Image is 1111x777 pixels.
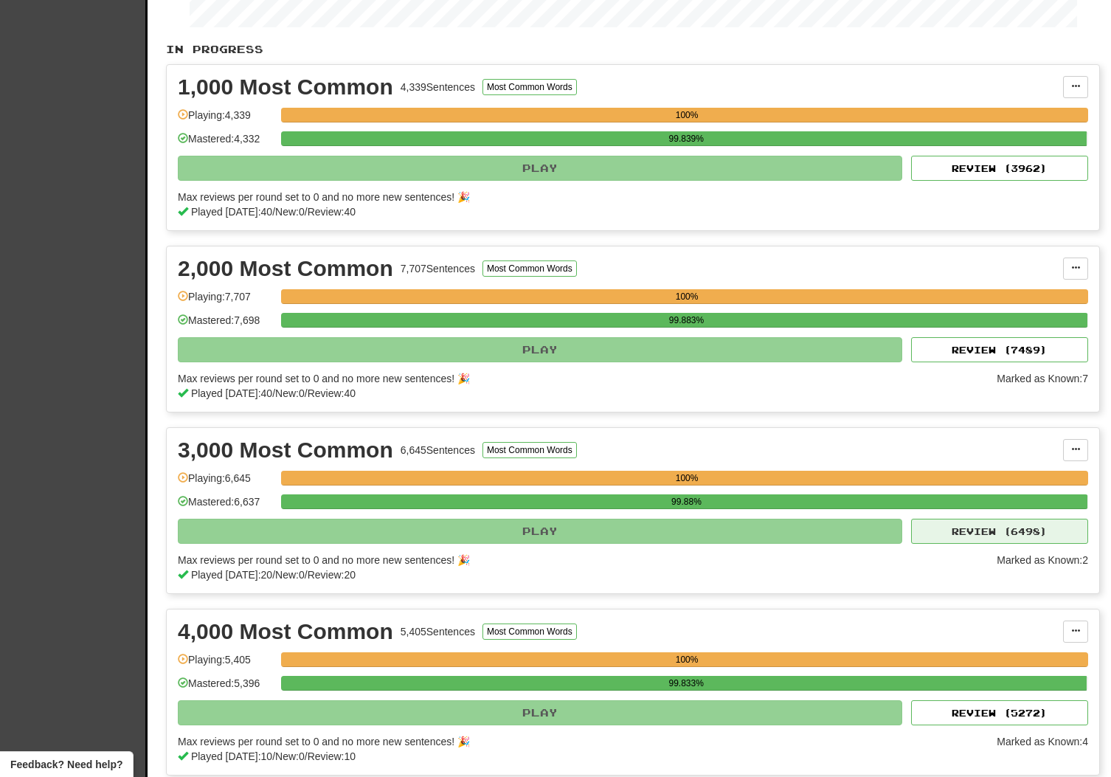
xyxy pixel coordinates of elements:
[178,131,274,156] div: Mastered: 4,332
[191,206,272,218] span: Played [DATE]: 40
[178,337,902,362] button: Play
[482,79,577,95] button: Most Common Words
[285,676,1087,691] div: 99.833%
[178,289,274,314] div: Playing: 7,707
[305,387,308,399] span: /
[911,156,1088,181] button: Review (3962)
[178,190,1079,204] div: Max reviews per round set to 0 and no more new sentences! 🎉
[401,261,475,276] div: 7,707 Sentences
[911,519,1088,544] button: Review (6498)
[275,569,305,581] span: New: 0
[308,569,356,581] span: Review: 20
[305,750,308,762] span: /
[178,700,902,725] button: Play
[191,750,272,762] span: Played [DATE]: 10
[272,387,275,399] span: /
[308,387,356,399] span: Review: 40
[401,443,475,457] div: 6,645 Sentences
[272,750,275,762] span: /
[482,624,577,640] button: Most Common Words
[401,624,475,639] div: 5,405 Sentences
[482,442,577,458] button: Most Common Words
[178,652,274,677] div: Playing: 5,405
[178,553,988,567] div: Max reviews per round set to 0 and no more new sentences! 🎉
[305,206,308,218] span: /
[997,553,1088,582] div: Marked as Known: 2
[178,494,274,519] div: Mastered: 6,637
[285,313,1087,328] div: 99.883%
[191,387,272,399] span: Played [DATE]: 40
[285,131,1087,146] div: 99.839%
[178,76,393,98] div: 1,000 Most Common
[911,700,1088,725] button: Review (5272)
[997,734,1088,764] div: Marked as Known: 4
[178,258,393,280] div: 2,000 Most Common
[178,108,274,132] div: Playing: 4,339
[275,206,305,218] span: New: 0
[178,156,902,181] button: Play
[911,337,1088,362] button: Review (7489)
[305,569,308,581] span: /
[272,206,275,218] span: /
[401,80,475,94] div: 4,339 Sentences
[178,439,393,461] div: 3,000 Most Common
[285,471,1088,486] div: 100%
[308,206,356,218] span: Review: 40
[191,569,272,581] span: Played [DATE]: 20
[166,42,1100,57] p: In Progress
[308,750,356,762] span: Review: 10
[482,260,577,277] button: Most Common Words
[275,387,305,399] span: New: 0
[285,289,1088,304] div: 100%
[178,676,274,700] div: Mastered: 5,396
[178,471,274,495] div: Playing: 6,645
[285,108,1088,122] div: 100%
[275,750,305,762] span: New: 0
[178,371,988,386] div: Max reviews per round set to 0 and no more new sentences! 🎉
[178,313,274,337] div: Mastered: 7,698
[285,652,1088,667] div: 100%
[178,734,988,749] div: Max reviews per round set to 0 and no more new sentences! 🎉
[272,569,275,581] span: /
[997,371,1088,401] div: Marked as Known: 7
[178,621,393,643] div: 4,000 Most Common
[10,757,122,772] span: Open feedback widget
[178,519,902,544] button: Play
[285,494,1087,509] div: 99.88%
